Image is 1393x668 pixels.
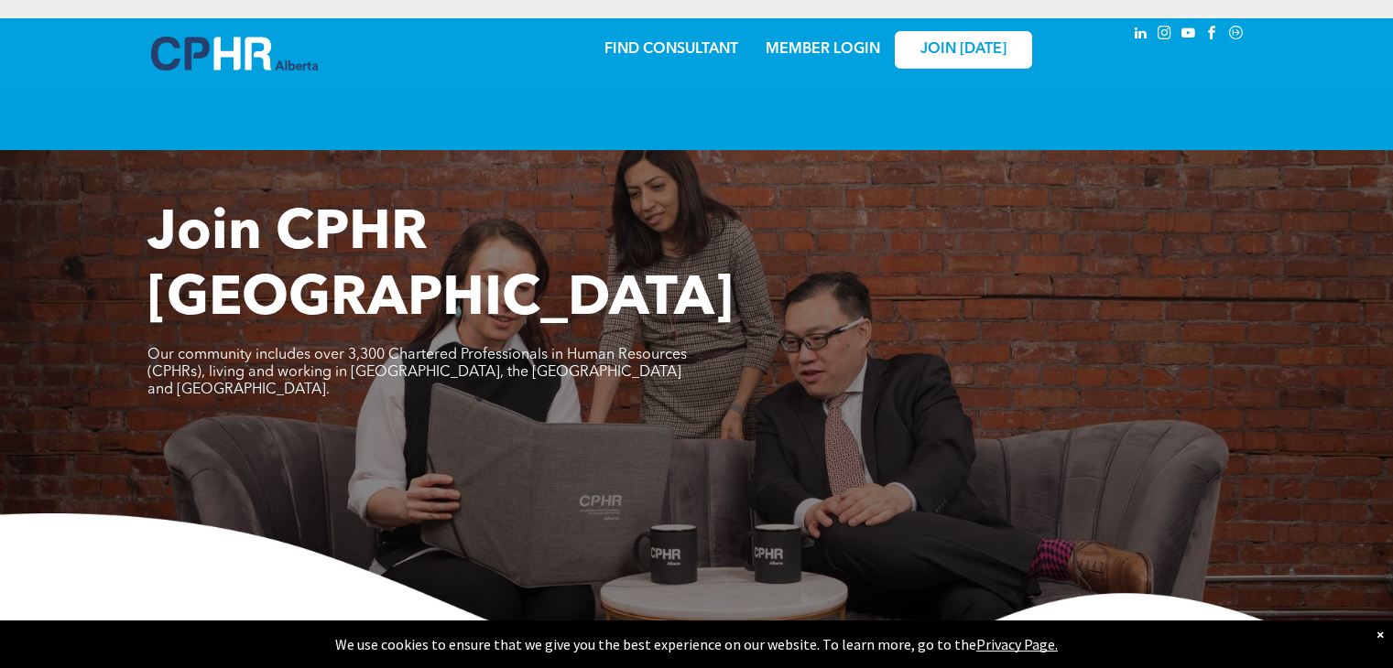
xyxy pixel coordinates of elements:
a: facebook [1203,23,1223,48]
a: Privacy Page. [976,635,1058,653]
div: Dismiss notification [1377,625,1384,643]
a: linkedin [1131,23,1151,48]
span: Join CPHR [GEOGRAPHIC_DATA] [147,207,734,328]
a: JOIN [DATE] [895,31,1032,69]
a: FIND CONSULTANT [604,42,738,57]
a: MEMBER LOGIN [766,42,880,57]
a: Social network [1226,23,1246,48]
img: A blue and white logo for cp alberta [151,37,318,70]
span: JOIN [DATE] [920,41,1007,59]
span: Our community includes over 3,300 Chartered Professionals in Human Resources (CPHRs), living and ... [147,348,687,397]
a: youtube [1179,23,1199,48]
a: instagram [1155,23,1175,48]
